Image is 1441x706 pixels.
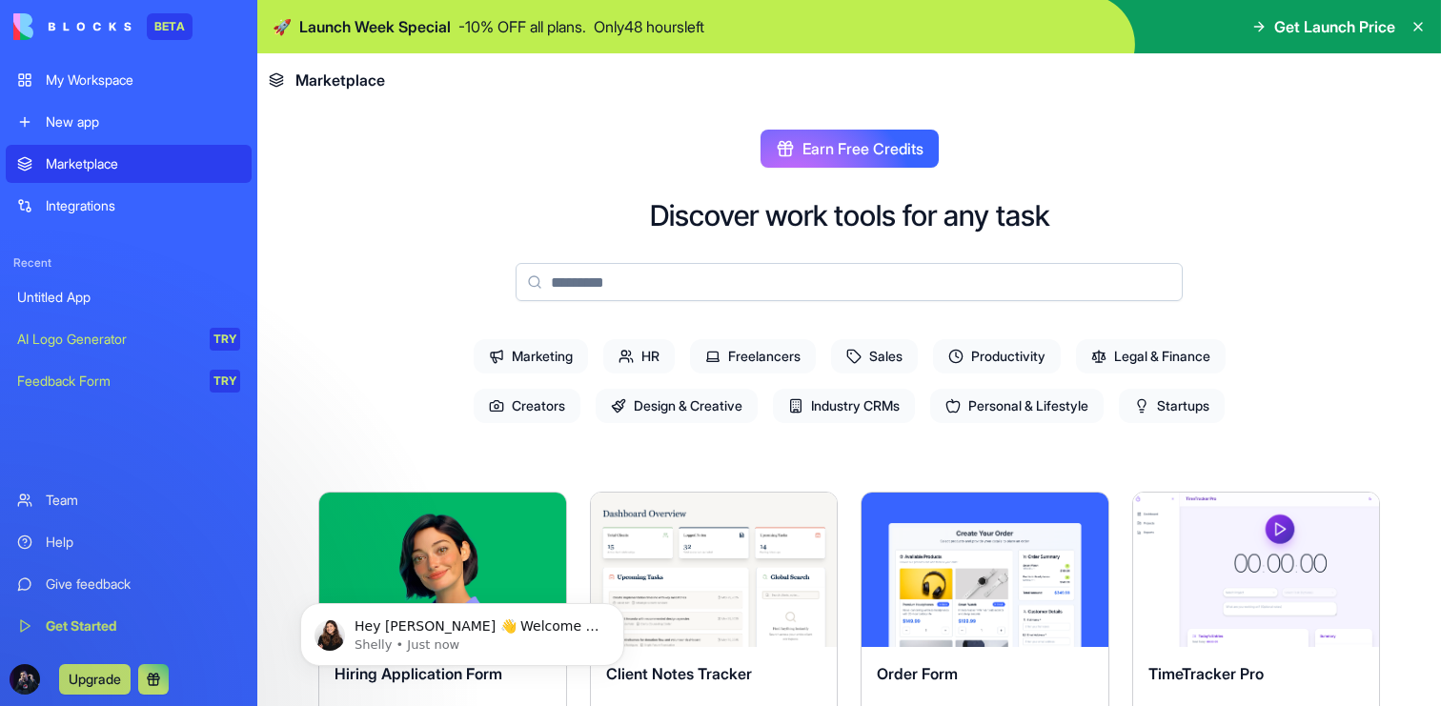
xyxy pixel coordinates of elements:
div: Get Started [46,616,240,635]
span: Order Form [877,664,958,683]
div: My Workspace [46,71,240,90]
p: - 10 % OFF all plans. [458,15,586,38]
div: TRY [210,328,240,351]
iframe: Intercom notifications message [272,563,653,696]
span: Earn Free Credits [802,137,923,160]
span: Get Launch Price [1274,15,1395,38]
div: AI Logo Generator [17,330,196,349]
a: Help [6,523,252,561]
a: BETA [13,13,193,40]
p: Only 48 hours left [594,15,704,38]
div: New app [46,112,240,131]
div: BETA [147,13,193,40]
span: Design & Creative [596,389,758,423]
span: Launch Week Special [299,15,451,38]
a: Get Started [6,607,252,645]
img: logo [13,13,132,40]
div: Help [46,533,240,552]
span: Startups [1119,389,1225,423]
span: Legal & Finance [1076,339,1226,373]
span: Marketplace [295,69,385,91]
a: Untitled App [6,278,252,316]
span: Sales [831,339,918,373]
a: AI Logo GeneratorTRY [6,320,252,358]
div: TRY [210,370,240,393]
a: New app [6,103,252,141]
div: Marketplace [46,154,240,173]
span: Recent [6,255,252,271]
span: Client Notes Tracker [606,664,752,683]
a: Feedback FormTRY [6,362,252,400]
span: Personal & Lifestyle [930,389,1104,423]
span: Marketing [474,339,588,373]
span: HR [603,339,675,373]
span: Creators [474,389,580,423]
span: TimeTracker Pro [1148,664,1264,683]
a: Team [6,481,252,519]
img: ACg8ocJob1SlHdFOnR5GkbLZ7C5eTdgBI1pOBTjaHz3mEGQSX810SEU_=s96-c [10,664,40,695]
div: Give feedback [46,575,240,594]
div: Untitled App [17,288,240,307]
div: Integrations [46,196,240,215]
a: Integrations [6,187,252,225]
span: Freelancers [690,339,816,373]
span: Productivity [933,339,1061,373]
span: 🚀 [273,15,292,38]
h2: Discover work tools for any task [650,198,1049,232]
button: Earn Free Credits [761,130,939,168]
a: Give feedback [6,565,252,603]
div: Feedback Form [17,372,196,391]
button: Upgrade [59,664,131,695]
span: Industry CRMs [773,389,915,423]
a: Marketplace [6,145,252,183]
a: My Workspace [6,61,252,99]
div: Team [46,491,240,510]
a: Upgrade [59,669,131,688]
